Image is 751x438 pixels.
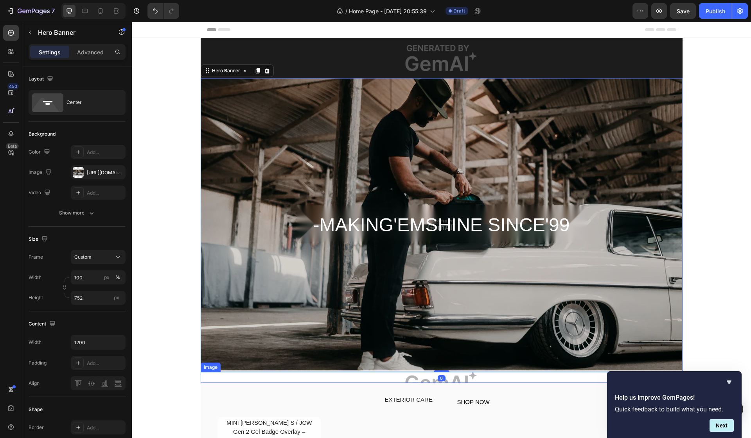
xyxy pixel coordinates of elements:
[71,291,126,305] input: px
[132,22,751,438] iframe: Design area
[87,149,124,156] div: Add...
[29,131,56,138] div: Background
[104,274,110,281] div: px
[38,28,104,37] p: Hero Banner
[29,147,52,157] div: Color
[349,7,427,15] span: Home Page - [DATE] 20:55:39
[79,45,110,52] div: Hero Banner
[29,274,41,281] label: Width
[115,274,120,281] div: %
[29,206,126,220] button: Show more
[29,319,57,329] div: Content
[29,167,53,178] div: Image
[93,396,183,424] h1: MINI [PERSON_NAME] S / JCW Gen 2 Gel Badge Overlay – 45mm
[29,74,55,84] div: Layout
[87,190,124,197] div: Add...
[252,373,303,383] div: EXTERIOR CARE
[453,7,465,14] span: Draft
[3,3,58,19] button: 7
[615,377,734,432] div: Help us improve GemPages!
[345,7,347,15] span: /
[66,93,114,111] div: Center
[6,143,19,149] div: Beta
[316,373,367,388] button: SHOP NOW
[724,377,734,387] button: Hide survey
[710,419,734,432] button: Next question
[74,254,92,261] span: Custom
[677,8,690,14] span: Save
[706,7,725,15] div: Publish
[87,424,124,431] div: Add...
[29,406,43,413] div: Shape
[102,273,111,282] button: %
[615,406,734,413] p: Quick feedback to build what you need.
[7,83,19,89] div: 450
[113,273,122,282] button: px
[699,3,732,19] button: Publish
[39,48,61,56] p: Settings
[59,209,95,217] div: Show more
[70,342,87,349] div: Image
[306,353,314,359] div: 0
[147,3,179,19] div: Undo/Redo
[29,359,47,366] div: Padding
[29,294,43,301] label: Height
[71,250,126,264] button: Custom
[29,234,49,245] div: Size
[29,188,52,198] div: Video
[325,376,358,385] div: SHOP NOW
[29,424,44,431] div: Border
[170,188,449,218] h2: -MAKING'EMSHINE SINCE'99
[87,360,124,367] div: Add...
[29,254,43,261] label: Frame
[670,3,696,19] button: Save
[51,6,55,16] p: 7
[114,295,119,300] span: px
[615,393,734,402] h2: Help us improve GemPages!
[71,270,126,284] input: px%
[69,350,551,361] img: Alt image
[77,48,104,56] p: Advanced
[29,380,40,387] div: Align
[29,339,41,346] div: Width
[87,169,124,176] div: [URL][DOMAIN_NAME]
[71,335,125,349] input: Auto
